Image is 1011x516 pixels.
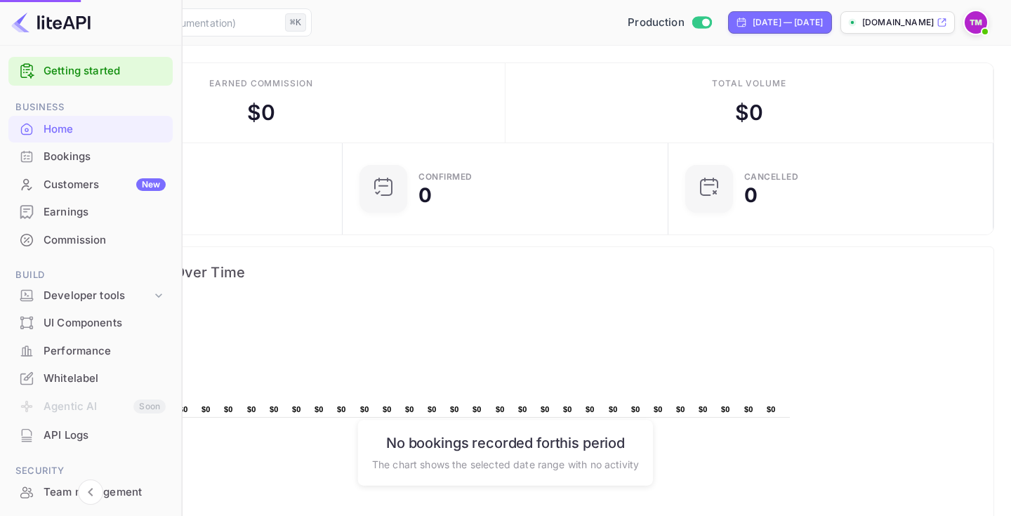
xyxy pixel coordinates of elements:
text: $0 [518,405,527,414]
text: $0 [179,405,188,414]
p: [DOMAIN_NAME] [862,16,934,29]
text: $0 [247,405,256,414]
div: $ 0 [247,97,275,128]
div: Commission [8,227,173,254]
div: API Logs [8,422,173,449]
a: Whitelabel [8,365,173,391]
text: $0 [721,405,730,414]
text: $0 [563,405,572,414]
text: $0 [270,405,279,414]
div: API Logs [44,428,166,444]
div: Developer tools [44,288,152,304]
a: API Logs [8,422,173,448]
text: $0 [360,405,369,414]
text: $0 [744,405,753,414]
div: ⌘K [285,13,306,32]
span: Business [8,100,173,115]
img: LiteAPI logo [11,11,91,34]
a: Bookings [8,143,173,169]
div: Earnings [8,199,173,226]
text: $0 [383,405,392,414]
a: UI Components [8,310,173,336]
span: Commission Growth Over Time [32,261,979,284]
div: Earnings [44,204,166,220]
text: $0 [405,405,414,414]
div: [DATE] — [DATE] [753,16,823,29]
a: Performance [8,338,173,364]
div: CustomersNew [8,171,173,199]
span: Security [8,463,173,479]
text: $0 [224,405,233,414]
text: $0 [315,405,324,414]
div: Commission [44,232,166,249]
text: $0 [699,405,708,414]
div: Performance [8,338,173,365]
div: CANCELLED [744,173,799,181]
text: $0 [676,405,685,414]
text: $0 [609,405,618,414]
text: $0 [586,405,595,414]
text: $0 [541,405,550,414]
div: Team management [8,479,173,506]
span: Production [628,15,685,31]
button: Collapse navigation [78,479,103,505]
img: Taisser Moustafa [965,11,987,34]
text: $0 [292,405,301,414]
div: Earned commission [209,77,313,90]
div: Whitelabel [8,365,173,392]
div: UI Components [44,315,166,331]
div: Switch to Sandbox mode [622,15,717,31]
a: CustomersNew [8,171,173,197]
div: Confirmed [418,173,473,181]
text: $0 [337,405,346,414]
span: Build [8,267,173,283]
text: $0 [428,405,437,414]
p: The chart shows the selected date range with no activity [372,456,639,471]
div: Home [8,116,173,143]
text: $0 [631,405,640,414]
div: Bookings [44,149,166,165]
a: Commission [8,227,173,253]
a: Getting started [44,63,166,79]
div: Bookings [8,143,173,171]
a: Earnings [8,199,173,225]
div: Team management [44,484,166,501]
div: Developer tools [8,284,173,308]
div: Getting started [8,57,173,86]
div: Performance [44,343,166,359]
a: Team management [8,479,173,505]
div: New [136,178,166,191]
div: UI Components [8,310,173,337]
div: Click to change the date range period [728,11,832,34]
div: Home [44,121,166,138]
div: $ 0 [735,97,763,128]
div: Total volume [712,77,787,90]
text: $0 [201,405,211,414]
h6: No bookings recorded for this period [372,434,639,451]
div: 0 [418,185,432,205]
div: Whitelabel [44,371,166,387]
text: $0 [496,405,505,414]
a: Home [8,116,173,142]
div: Customers [44,177,166,193]
text: $0 [450,405,459,414]
text: $0 [654,405,663,414]
text: $0 [767,405,776,414]
text: $0 [473,405,482,414]
div: 0 [744,185,758,205]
